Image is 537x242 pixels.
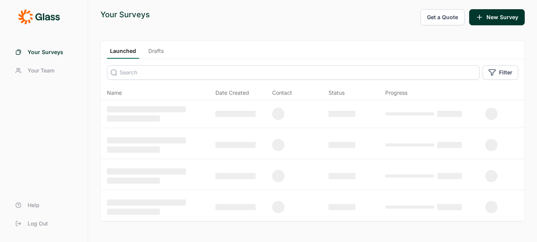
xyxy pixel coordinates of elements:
button: New Survey [469,9,525,25]
span: Help [28,201,39,209]
a: Launched [107,47,139,59]
span: Date Created [215,89,249,97]
div: Contact [272,89,292,97]
span: Filter [499,69,512,76]
div: Progress [385,89,407,97]
button: Filter [483,65,518,80]
div: Your Surveys [100,9,150,20]
span: Log Out [28,220,48,227]
a: Drafts [145,47,167,59]
span: Your Surveys [28,48,63,56]
div: Status [328,89,345,97]
span: Your Team [28,67,54,74]
input: Search [107,65,480,80]
span: Name [107,89,122,97]
button: Get a Quote [420,9,465,25]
